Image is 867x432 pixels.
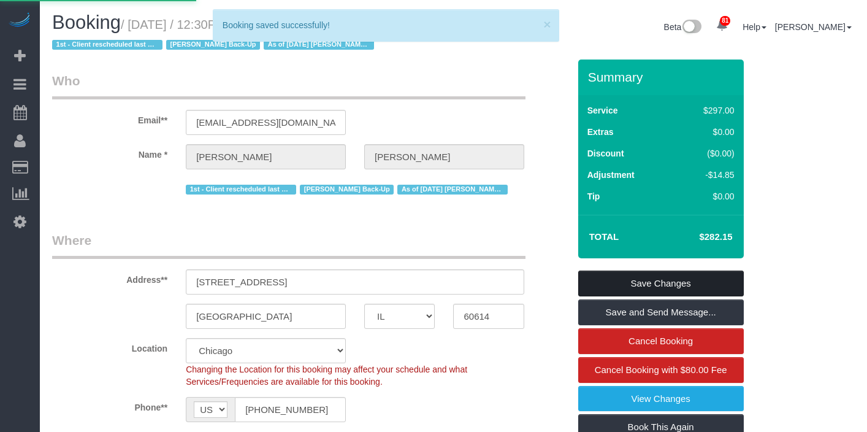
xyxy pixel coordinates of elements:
[664,22,702,32] a: Beta
[678,126,735,138] div: $0.00
[186,364,467,387] span: Changing the Location for this booking may affect your schedule and what Services/Frequencies are...
[743,22,766,32] a: Help
[678,104,735,117] div: $297.00
[223,19,550,31] div: Booking saved successfully!
[710,12,734,39] a: 81
[589,231,619,242] strong: Total
[578,299,744,325] a: Save and Send Message...
[678,169,735,181] div: -$14.85
[543,18,551,31] button: ×
[588,70,738,84] h3: Summary
[43,338,177,355] label: Location
[397,185,508,195] span: As of [DATE] [PERSON_NAME] Primary as client requested
[52,72,525,99] legend: Who
[7,12,32,29] img: Automaid Logo
[720,16,730,26] span: 81
[775,22,852,32] a: [PERSON_NAME]
[578,271,744,296] a: Save Changes
[587,147,624,160] label: Discount
[52,12,121,33] span: Booking
[453,304,524,329] input: Zip Code**
[678,190,735,202] div: $0.00
[587,169,635,181] label: Adjustment
[587,190,600,202] label: Tip
[364,144,524,169] input: Last Name*
[300,185,394,195] span: [PERSON_NAME] Back-Up
[166,40,260,50] span: [PERSON_NAME] Back-Up
[678,147,735,160] div: ($0.00)
[52,40,162,50] span: 1st - Client rescheduled last minute [DATE]
[587,126,614,138] label: Extras
[264,40,374,50] span: As of [DATE] [PERSON_NAME] Primary as client requested
[587,104,618,117] label: Service
[578,386,744,412] a: View Changes
[186,144,346,169] input: First Name**
[43,144,177,161] label: Name *
[662,232,732,242] h4: $282.15
[578,357,744,383] a: Cancel Booking with $80.00 Fee
[681,20,701,36] img: New interface
[52,231,525,259] legend: Where
[186,185,296,195] span: 1st - Client rescheduled last minute [DATE]
[595,364,727,375] span: Cancel Booking with $80.00 Fee
[578,328,744,354] a: Cancel Booking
